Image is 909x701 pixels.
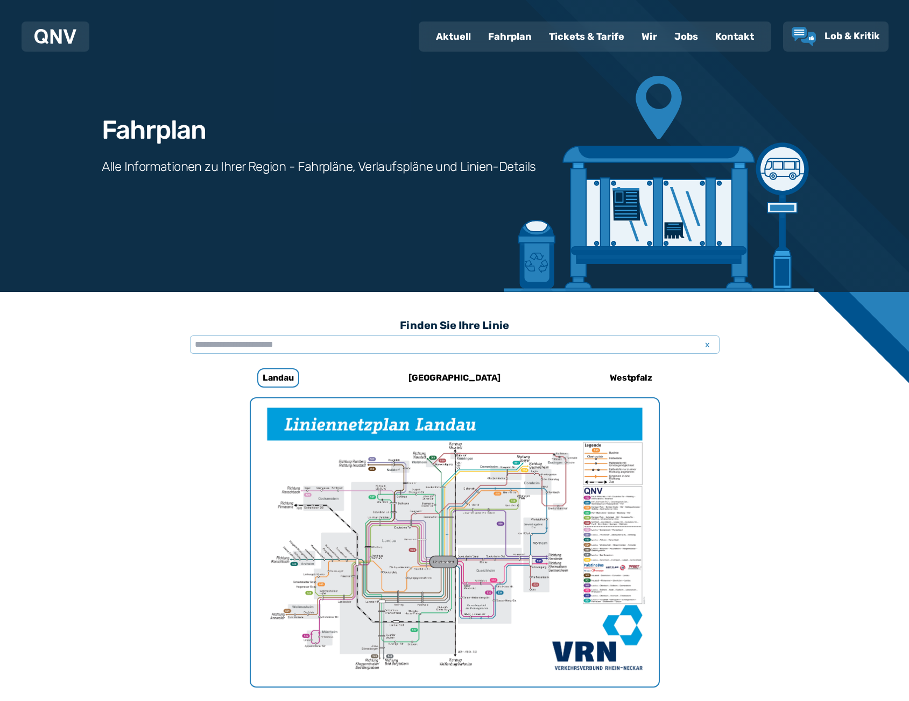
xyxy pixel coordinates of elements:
[700,338,715,351] span: x
[34,26,76,47] a: QNV Logo
[605,369,657,387] h6: Westpfalz
[792,27,880,46] a: Lob & Kritik
[633,23,666,51] a: Wir
[251,398,659,686] div: My Favorite Images
[207,365,350,391] a: Landau
[480,23,540,51] a: Fahrplan
[34,29,76,44] img: QNV Logo
[560,365,703,391] a: Westpfalz
[666,23,707,51] a: Jobs
[102,117,206,143] h1: Fahrplan
[427,23,480,51] a: Aktuell
[383,365,526,391] a: [GEOGRAPHIC_DATA]
[825,30,880,42] span: Lob & Kritik
[404,369,505,387] h6: [GEOGRAPHIC_DATA]
[251,398,659,686] li: 1 von 1
[251,398,659,686] img: Netzpläne Landau Seite 1 von 1
[707,23,763,51] a: Kontakt
[102,158,536,175] h3: Alle Informationen zu Ihrer Region - Fahrpläne, Verlaufspläne und Linien-Details
[190,313,720,337] h3: Finden Sie Ihre Linie
[540,23,633,51] a: Tickets & Tarife
[257,368,299,388] h6: Landau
